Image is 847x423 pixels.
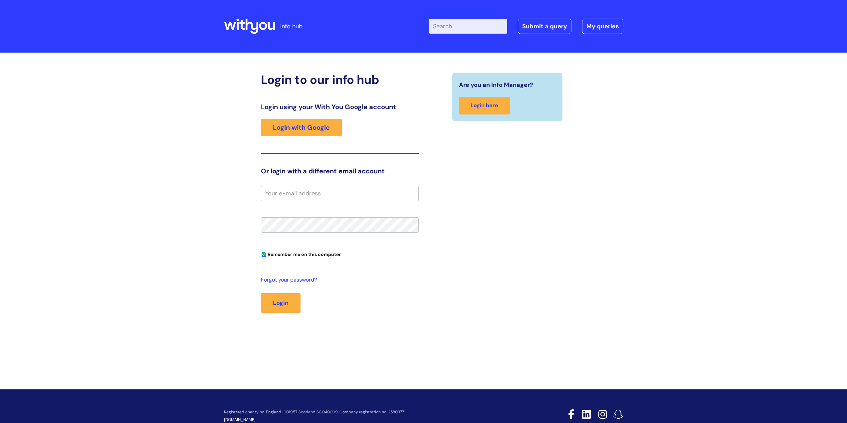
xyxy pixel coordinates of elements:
a: Forgot your password? [261,275,415,285]
input: Remember me on this computer [262,253,266,257]
h2: Login to our info hub [261,73,419,87]
h3: Login using your With You Google account [261,103,419,111]
label: Remember me on this computer [261,250,341,257]
p: Registered charity no. England 1001957, Scotland SCO40009. Company registration no. 2580377 [224,410,521,414]
p: info hub [280,21,303,32]
input: Search [429,19,507,34]
span: Are you an Info Manager? [459,80,533,90]
a: [DOMAIN_NAME] [224,417,256,422]
a: My queries [582,19,623,34]
a: Login with Google [261,119,342,136]
button: Login [261,293,301,313]
a: Submit a query [518,19,571,34]
input: Your e-mail address [261,186,419,201]
h3: Or login with a different email account [261,167,419,175]
div: You can uncheck this option if you're logging in from a shared device [261,249,419,259]
a: Login here [459,97,510,114]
